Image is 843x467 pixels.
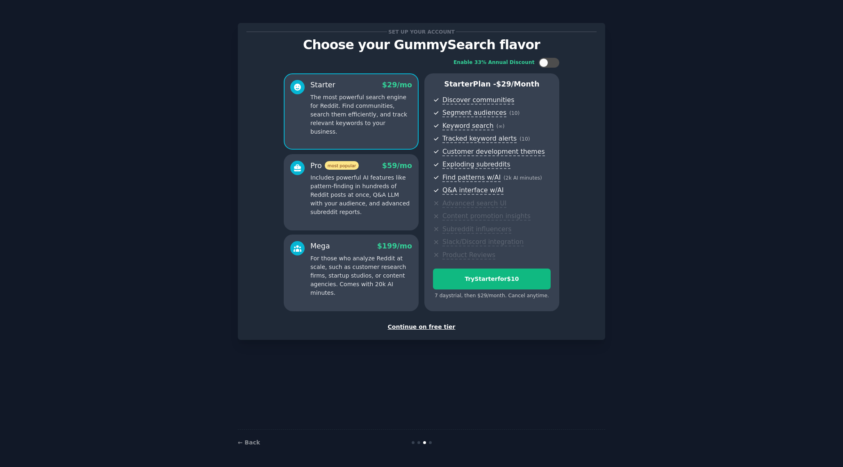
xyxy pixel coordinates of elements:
span: Customer development themes [442,148,545,156]
div: 7 days trial, then $ 29 /month . Cancel anytime. [433,292,551,300]
span: Discover communities [442,96,514,105]
span: Segment audiences [442,109,506,117]
span: Product Reviews [442,251,495,260]
div: Continue on free tier [246,323,597,331]
span: Exploding subreddits [442,160,510,169]
span: Keyword search [442,122,494,130]
div: Try Starter for $10 [433,275,550,283]
a: ← Back [238,439,260,446]
div: Starter [310,80,335,90]
span: Subreddit influencers [442,225,511,234]
span: Slack/Discord integration [442,238,524,246]
span: ( 10 ) [519,136,530,142]
span: $ 29 /mo [382,81,412,89]
div: Pro [310,161,359,171]
span: Q&A interface w/AI [442,186,504,195]
span: ( 10 ) [509,110,519,116]
span: Tracked keyword alerts [442,134,517,143]
p: The most powerful search engine for Reddit. Find communities, search them efficiently, and track ... [310,93,412,136]
span: Set up your account [387,27,456,36]
span: Content promotion insights [442,212,531,221]
div: Mega [310,241,330,251]
span: $ 59 /mo [382,162,412,170]
span: ( ∞ ) [497,123,505,129]
span: ( 2k AI minutes ) [504,175,542,181]
span: Find patterns w/AI [442,173,501,182]
p: Starter Plan - [433,79,551,89]
span: most popular [325,161,359,170]
span: $ 199 /mo [377,242,412,250]
span: Advanced search UI [442,199,506,208]
button: TryStarterfor$10 [433,269,551,289]
p: Choose your GummySearch flavor [246,38,597,52]
p: For those who analyze Reddit at scale, such as customer research firms, startup studios, or conte... [310,254,412,297]
div: Enable 33% Annual Discount [453,59,535,66]
span: $ 29 /month [496,80,540,88]
p: Includes powerful AI features like pattern-finding in hundreds of Reddit posts at once, Q&A LLM w... [310,173,412,216]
